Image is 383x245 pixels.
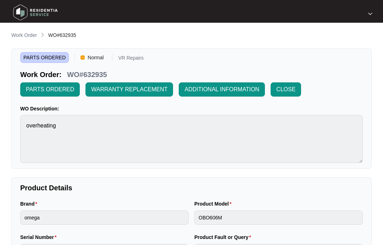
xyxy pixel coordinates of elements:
p: WO Description: [20,105,363,112]
input: Product Model [194,211,363,225]
span: PARTS ORDERED [20,52,69,63]
input: Brand [20,211,189,225]
span: ADDITIONAL INFORMATION [184,85,259,94]
p: VR Repairs [118,55,144,63]
img: chevron-right [40,32,45,38]
button: PARTS ORDERED [20,82,80,97]
p: Work Order [11,32,37,39]
button: WARRANTY REPLACEMENT [85,82,173,97]
img: residentia service logo [11,2,60,23]
span: Normal [85,52,106,63]
span: CLOSE [276,85,295,94]
a: Work Order [10,32,38,39]
p: Product Details [20,183,363,193]
textarea: overheating [20,115,363,163]
p: WO#632935 [67,70,107,80]
label: Brand [20,200,40,207]
button: CLOSE [271,82,301,97]
span: PARTS ORDERED [26,85,74,94]
span: WARRANTY REPLACEMENT [91,85,167,94]
img: dropdown arrow [368,12,372,16]
label: Product Fault or Query [194,234,254,241]
button: ADDITIONAL INFORMATION [179,82,265,97]
label: Serial Number [20,234,59,241]
label: Product Model [194,200,234,207]
span: WO#632935 [48,32,76,38]
img: Vercel Logo [81,55,85,60]
p: Work Order: [20,70,61,80]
